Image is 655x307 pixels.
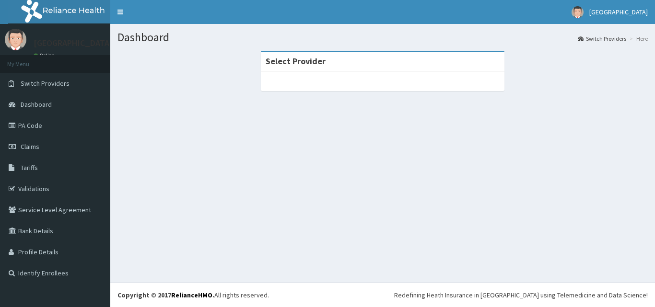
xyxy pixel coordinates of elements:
div: Redefining Heath Insurance in [GEOGRAPHIC_DATA] using Telemedicine and Data Science! [394,290,648,300]
strong: Copyright © 2017 . [117,291,214,299]
footer: All rights reserved. [110,283,655,307]
img: User Image [5,29,26,50]
a: RelianceHMO [171,291,212,299]
span: Dashboard [21,100,52,109]
span: Tariffs [21,163,38,172]
strong: Select Provider [266,56,326,67]
span: Switch Providers [21,79,70,88]
h1: Dashboard [117,31,648,44]
span: [GEOGRAPHIC_DATA] [589,8,648,16]
a: Online [34,52,57,59]
p: [GEOGRAPHIC_DATA] [34,39,113,47]
img: User Image [572,6,584,18]
a: Switch Providers [578,34,626,43]
span: Claims [21,142,39,151]
li: Here [627,34,648,43]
